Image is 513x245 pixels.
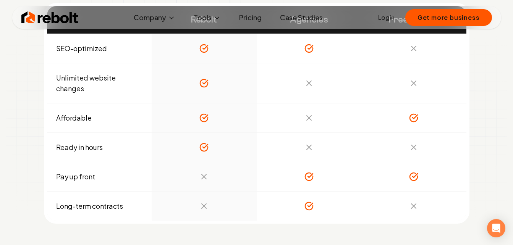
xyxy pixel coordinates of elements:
[233,10,268,25] a: Pricing
[47,133,152,162] td: Ready in hours
[21,10,79,25] img: Rebolt Logo
[274,10,329,25] a: Case Studies
[128,10,181,25] button: Company
[47,192,152,221] td: Long-term contracts
[47,103,152,133] td: Affordable
[47,34,152,63] td: SEO-optimized
[47,63,152,103] td: Unlimited website changes
[405,9,492,26] button: Get more business
[487,219,505,237] div: Open Intercom Messenger
[378,13,395,22] a: Login
[188,10,227,25] button: Tools
[47,162,152,192] td: Pay up front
